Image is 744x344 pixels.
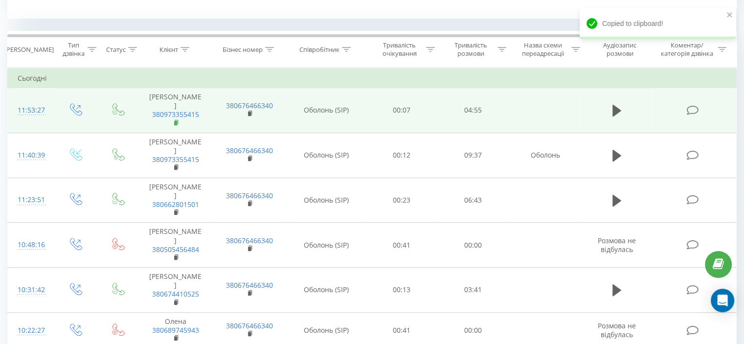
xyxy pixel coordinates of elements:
[518,41,569,58] div: Назва схеми переадресації
[138,88,212,133] td: [PERSON_NAME]
[159,46,178,54] div: Клієнт
[106,46,126,54] div: Статус
[508,133,582,178] td: Оболонь
[138,223,212,268] td: [PERSON_NAME]
[366,178,437,223] td: 00:23
[18,190,44,209] div: 11:23:51
[226,280,273,290] a: 380676466340
[437,88,508,133] td: 04:55
[437,133,508,178] td: 09:37
[446,41,495,58] div: Тривалість розмови
[287,88,366,133] td: Оболонь (SIP)
[138,268,212,313] td: [PERSON_NAME]
[4,46,54,54] div: [PERSON_NAME]
[287,133,366,178] td: Оболонь (SIP)
[366,133,437,178] td: 00:12
[437,178,508,223] td: 06:43
[223,46,263,54] div: Бізнес номер
[287,178,366,223] td: Оболонь (SIP)
[598,321,636,339] span: Розмова не відбулась
[226,191,273,200] a: 380676466340
[138,133,212,178] td: [PERSON_NAME]
[152,245,199,254] a: 380505456484
[152,200,199,209] a: 380662801501
[287,268,366,313] td: Оболонь (SIP)
[366,268,437,313] td: 00:13
[726,11,733,20] button: close
[18,101,44,120] div: 11:53:27
[375,41,424,58] div: Тривалість очікування
[226,321,273,330] a: 380676466340
[711,289,734,312] div: Open Intercom Messenger
[138,178,212,223] td: [PERSON_NAME]
[62,41,85,58] div: Тип дзвінка
[152,155,199,164] a: 380973355415
[437,223,508,268] td: 00:00
[366,88,437,133] td: 00:07
[287,223,366,268] td: Оболонь (SIP)
[8,69,737,88] td: Сьогодні
[366,223,437,268] td: 00:41
[152,289,199,298] a: 380674410525
[437,268,508,313] td: 03:41
[18,321,44,340] div: 10:22:27
[591,41,649,58] div: Аудіозапис розмови
[658,41,715,58] div: Коментар/категорія дзвінка
[299,46,339,54] div: Співробітник
[18,235,44,254] div: 10:48:16
[226,146,273,155] a: 380676466340
[598,236,636,254] span: Розмова не відбулась
[152,110,199,119] a: 380973355415
[18,146,44,165] div: 11:40:39
[226,101,273,110] a: 380676466340
[152,325,199,335] a: 380689745943
[580,8,736,39] div: Copied to clipboard!
[18,280,44,299] div: 10:31:42
[226,236,273,245] a: 380676466340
